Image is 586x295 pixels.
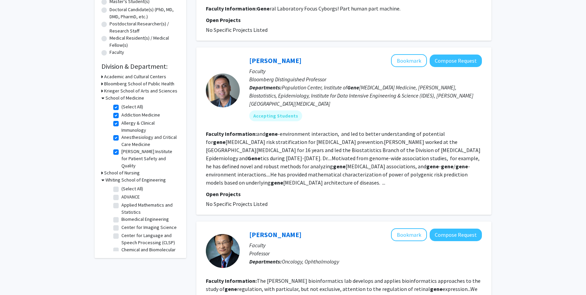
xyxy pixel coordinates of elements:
p: Open Projects [206,16,482,24]
b: gene [455,163,468,170]
mat-chip: Accepting Students [249,110,302,121]
label: Applied Mathematics and Statistics [121,202,178,216]
h3: School of Medicine [105,94,144,102]
p: Open Projects [206,190,482,198]
fg-read-more: and -environment interaction, and led to better understanding of potential for [MEDICAL_DATA] ris... [206,130,481,186]
button: Compose Request to Jiang Qian [430,229,482,241]
button: Add Nilanjan Chatterjee to Bookmarks [391,54,427,67]
h3: Academic and Cultural Centers [104,73,166,80]
label: (Select All) [121,103,143,110]
h3: Bloomberg School of Public Health [104,80,174,87]
a: [PERSON_NAME] [249,56,301,65]
button: Compose Request to Nilanjan Chatterjee [430,55,482,67]
p: Professor [249,249,482,257]
b: Faculty Information: [206,277,257,284]
b: gene [441,163,453,170]
b: Gene [257,5,270,12]
b: Gene [248,155,260,162]
b: gene [213,139,226,145]
span: No Specific Projects Listed [206,201,268,207]
label: [PERSON_NAME] Institute for Patient Safety and Quality [121,148,178,169]
b: gene [333,163,346,170]
span: Oncology, Ophthalmology [282,258,339,265]
b: gene [224,286,237,292]
p: Bloomberg Distinguished Professor [249,75,482,83]
b: gene [265,130,278,137]
b: gene [426,163,439,170]
label: Center for Imaging Science [121,224,177,231]
b: Faculty Information: [206,130,257,137]
iframe: Chat [5,265,29,290]
h3: School of Nursing [104,169,140,176]
button: Add Jiang Qian to Bookmarks [391,228,427,241]
label: Anesthesiology and Critical Care Medicine [121,134,178,148]
b: gene [271,179,283,186]
label: (Select All) [121,185,143,192]
label: Postdoctoral Researcher(s) / Research Staff [110,20,179,35]
p: Faculty [249,241,482,249]
label: ADVANCE [121,193,140,201]
b: Departments: [249,84,282,91]
label: Chemical and Biomolecular Engineering [121,246,178,260]
b: Departments: [249,258,282,265]
label: Medical Resident(s) / Medical Fellow(s) [110,35,179,49]
label: Doctoral Candidate(s) (PhD, MD, DMD, PharmD, etc.) [110,6,179,20]
h2: Division & Department: [101,62,179,70]
label: Center for Language and Speech Processing (CLSP) [121,232,178,246]
label: Biomedical Engineering [121,216,169,223]
span: Population Center, Institute of [MEDICAL_DATA] Medicine, [PERSON_NAME], Biostatistics, Epidemiolo... [249,84,473,107]
b: Faculty Information: [206,5,257,12]
label: Allergy & Clinical Immunology [121,120,178,134]
h3: Whiting School of Engineering [105,176,166,184]
b: gene [430,286,443,292]
a: [PERSON_NAME] [249,230,301,239]
h3: Krieger School of Arts and Sciences [104,87,177,94]
span: No Specific Projects Listed [206,26,268,33]
label: Faculty [110,49,124,56]
b: Gene [347,84,359,91]
fg-read-more: ral Laboratory Focus Cyborgs! ​ Part human part machine. [257,5,401,12]
p: Faculty [249,67,482,75]
label: Addiction Medicine [121,111,160,119]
